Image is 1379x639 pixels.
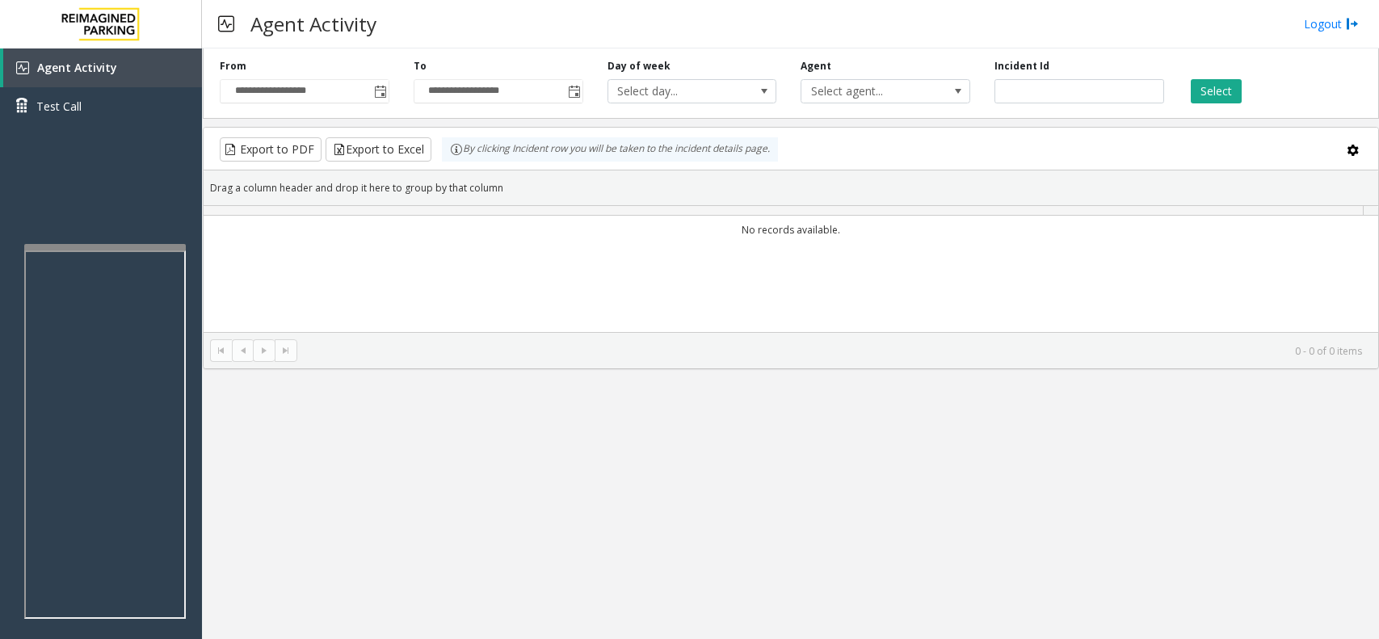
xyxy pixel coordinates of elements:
[204,206,1378,332] div: Data table
[994,59,1049,74] label: Incident Id
[220,137,322,162] button: Export to PDF
[220,59,246,74] label: From
[801,59,831,74] label: Agent
[16,61,29,74] img: 'icon'
[1191,79,1242,103] button: Select
[36,98,82,115] span: Test Call
[608,59,671,74] label: Day of week
[204,216,1378,244] td: No records available.
[37,60,117,75] span: Agent Activity
[204,174,1378,202] div: Drag a column header and drop it here to group by that column
[801,80,935,103] span: Select agent...
[371,80,389,103] span: Toggle popup
[242,4,385,44] h3: Agent Activity
[218,4,234,44] img: pageIcon
[801,79,970,103] span: NO DATA FOUND
[608,80,742,103] span: Select day...
[442,137,778,162] div: By clicking Incident row you will be taken to the incident details page.
[1346,15,1359,32] img: logout
[450,143,463,156] img: infoIcon.svg
[307,344,1362,358] kendo-pager-info: 0 - 0 of 0 items
[3,48,202,87] a: Agent Activity
[1304,15,1359,32] a: Logout
[414,59,427,74] label: To
[565,80,582,103] span: Toggle popup
[326,137,431,162] button: Export to Excel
